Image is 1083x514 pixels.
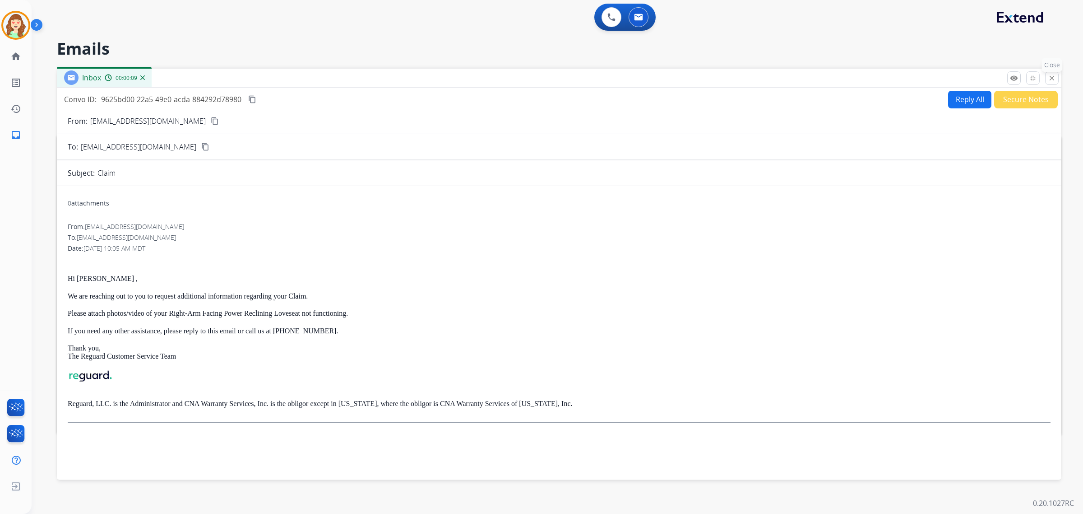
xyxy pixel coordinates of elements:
[81,141,196,152] span: [EMAIL_ADDRESS][DOMAIN_NAME]
[68,141,78,152] p: To:
[201,143,209,151] mat-icon: content_copy
[68,327,1051,335] p: If you need any other assistance, please reply to this email or call us at [PHONE_NUMBER].
[82,73,101,83] span: Inbox
[68,199,109,208] div: attachments
[97,168,116,178] p: Claim
[994,91,1058,108] button: Secure Notes
[68,370,113,383] img: Reguard+Logotype+Color_WBG_S.png
[68,233,1051,242] div: To:
[10,130,21,140] mat-icon: inbox
[1010,74,1018,82] mat-icon: remove_red_eye
[68,244,1051,253] div: Date:
[10,51,21,62] mat-icon: home
[1045,71,1059,85] button: Close
[1029,74,1037,82] mat-icon: fullscreen_exit
[948,91,991,108] button: Reply All
[68,309,1051,318] p: Please attach photos/video of your Right-Arm Facing Power Reclining Loveseat not functioning.
[83,244,145,252] span: [DATE] 10:05 AM MDT
[68,400,1051,408] p: Reguard, LLC. is the Administrator and CNA Warranty Services, Inc. is the obligor except in [US_S...
[68,116,88,126] p: From:
[77,233,176,242] span: [EMAIL_ADDRESS][DOMAIN_NAME]
[101,94,241,104] span: 9625bd00-22a5-49e0-acda-884292d78980
[57,40,1061,58] h2: Emails
[85,222,184,231] span: [EMAIL_ADDRESS][DOMAIN_NAME]
[68,199,71,207] span: 0
[68,344,1051,361] p: Thank you, The Reguard Customer Service Team
[3,13,28,38] img: avatar
[116,75,137,82] span: 00:00:09
[68,168,95,178] p: Subject:
[10,103,21,114] mat-icon: history
[1033,498,1074,509] p: 0.20.1027RC
[211,117,219,125] mat-icon: content_copy
[10,77,21,88] mat-icon: list_alt
[64,94,97,105] p: Convo ID:
[68,222,1051,231] div: From:
[68,275,1051,283] p: Hi [PERSON_NAME] ,
[1042,58,1062,72] p: Close
[90,116,206,126] p: [EMAIL_ADDRESS][DOMAIN_NAME]
[68,292,1051,300] p: We are reaching out to you to request additional information regarding your Claim.
[248,95,256,103] mat-icon: content_copy
[1048,74,1056,82] mat-icon: close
